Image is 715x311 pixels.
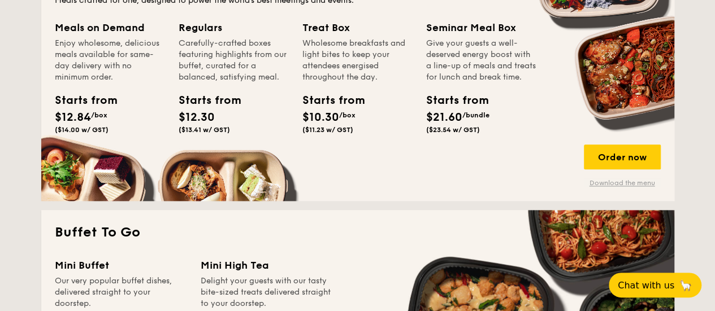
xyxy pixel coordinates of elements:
span: /box [339,111,356,119]
span: ($13.41 w/ GST) [179,126,230,134]
div: Delight your guests with our tasty bite-sized treats delivered straight to your doorstep. [201,275,333,309]
a: Download the menu [584,178,661,187]
div: Mini High Tea [201,257,333,273]
span: ($23.54 w/ GST) [426,126,480,134]
span: ($11.23 w/ GST) [302,126,353,134]
div: Starts from [179,92,229,109]
div: Give your guests a well-deserved energy boost with a line-up of meals and treats for lunch and br... [426,38,536,83]
div: Wholesome breakfasts and light bites to keep your attendees energised throughout the day. [302,38,413,83]
div: Mini Buffet [55,257,187,273]
span: 🦙 [679,279,692,292]
span: Chat with us [618,280,674,291]
span: /bundle [462,111,489,119]
span: $21.60 [426,111,462,124]
div: Carefully-crafted boxes featuring highlights from our buffet, curated for a balanced, satisfying ... [179,38,289,83]
div: Enjoy wholesome, delicious meals available for same-day delivery with no minimum order. [55,38,165,83]
button: Chat with us🦙 [609,273,701,297]
div: Meals on Demand [55,20,165,36]
span: $12.84 [55,111,91,124]
span: /box [91,111,107,119]
span: $12.30 [179,111,215,124]
div: Starts from [55,92,106,109]
div: Starts from [302,92,353,109]
span: ($14.00 w/ GST) [55,126,109,134]
div: Order now [584,144,661,169]
div: Treat Box [302,20,413,36]
span: $10.30 [302,111,339,124]
h2: Buffet To Go [55,224,661,242]
div: Seminar Meal Box [426,20,536,36]
div: Regulars [179,20,289,36]
div: Starts from [426,92,477,109]
div: Our very popular buffet dishes, delivered straight to your doorstep. [55,275,187,309]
